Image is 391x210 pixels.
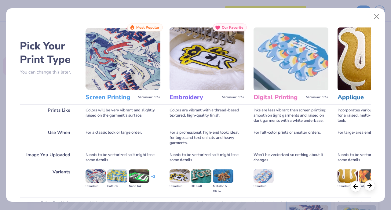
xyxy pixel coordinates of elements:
[170,184,190,189] div: Standard
[86,93,135,101] h3: Screen Printing
[20,104,76,127] div: Prints Like
[170,127,244,149] div: For a professional, high-end look; ideal for logos and text on hats and heavy garments.
[371,11,382,23] button: Close
[151,174,155,184] div: + 3
[191,184,211,189] div: 3D Puff
[20,149,76,166] div: Image You Uploaded
[213,169,233,183] img: Metallic & Glitter
[254,149,328,166] div: Won't be vectorized so nothing about it changes
[20,39,76,66] h2: Pick Your Print Type
[254,27,328,90] img: Digital Printing
[191,169,211,183] img: 3D Puff
[170,93,219,101] h3: Embroidery
[170,104,244,127] div: Colors are vibrant with a thread-based textured, high-quality finish.
[20,166,76,197] div: Variants
[222,25,243,30] span: Our Favorite
[107,169,127,183] img: Puff Ink
[86,27,160,90] img: Screen Printing
[359,169,379,183] img: Sublimated
[213,184,233,194] div: Metallic & Glitter
[338,169,358,183] img: Standard
[20,127,76,149] div: Use When
[86,127,160,149] div: For a classic look or large order.
[20,70,76,75] p: You can change this later.
[86,149,160,166] div: Needs to be vectorized so it might lose some details
[86,169,106,183] img: Standard
[338,184,358,189] div: Standard
[222,95,244,100] span: Minimum: 12+
[107,184,127,189] div: Puff Ink
[170,149,244,166] div: Needs to be vectorized so it might lose some details
[170,27,244,90] img: Embroidery
[254,184,274,189] div: Standard
[338,93,387,101] h3: Applique
[254,169,274,183] img: Standard
[254,104,328,127] div: Inks are less vibrant than screen printing; smooth on light garments and raised on dark garments ...
[86,184,106,189] div: Standard
[86,104,160,127] div: Colors will be very vibrant and slightly raised on the garment's surface.
[306,95,328,100] span: Minimum: 12+
[129,169,149,183] img: Neon Ink
[138,95,160,100] span: Minimum: 12+
[254,93,303,101] h3: Digital Printing
[170,169,190,183] img: Standard
[136,25,159,30] span: Most Popular
[129,184,149,189] div: Neon Ink
[254,127,328,149] div: For full-color prints or smaller orders.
